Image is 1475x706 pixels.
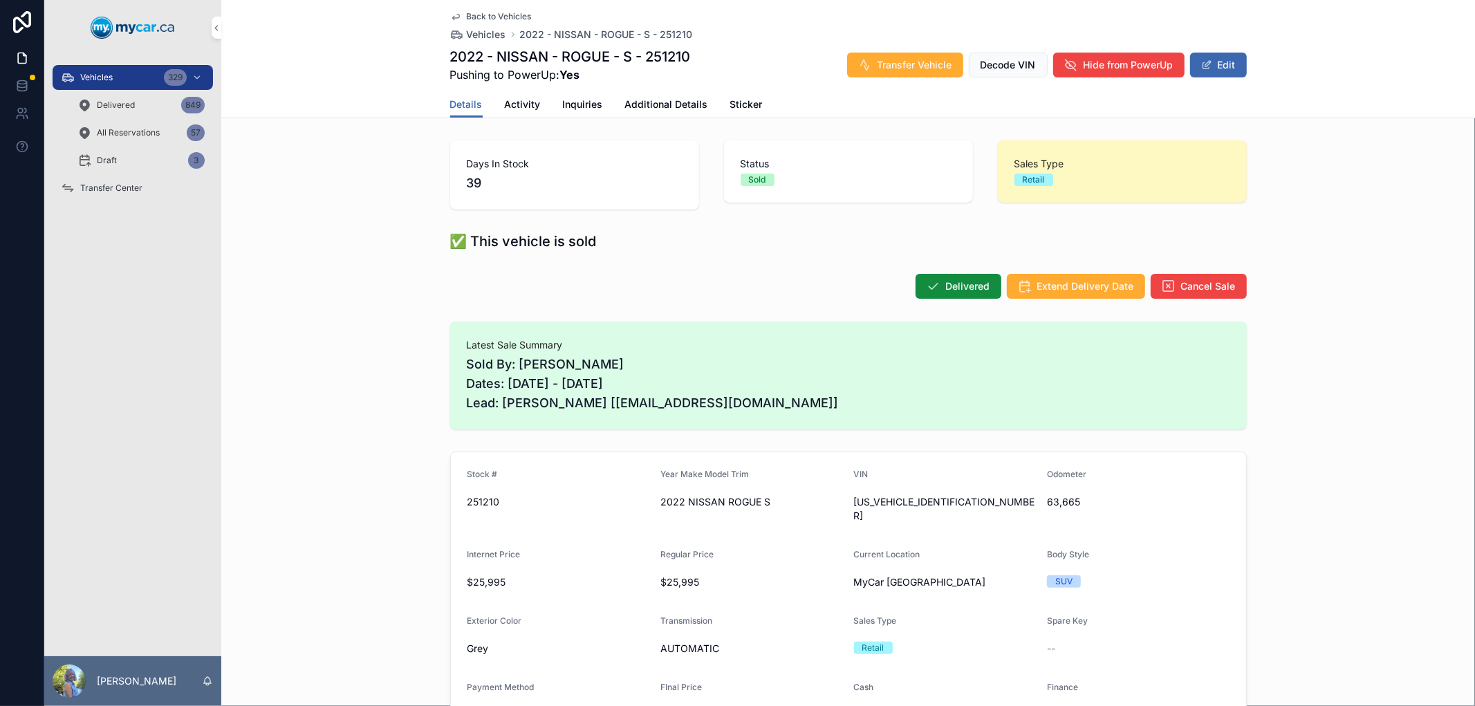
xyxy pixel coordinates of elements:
[625,92,708,120] a: Additional Details
[1047,615,1088,626] span: Spare Key
[69,93,213,118] a: Delivered849
[44,55,221,219] div: scrollable content
[854,549,920,559] span: Current Location
[467,642,489,656] span: Grey
[563,97,603,111] span: Inquiries
[625,97,708,111] span: Additional Details
[467,355,1230,413] span: Sold By: [PERSON_NAME] Dates: [DATE] - [DATE] Lead: [PERSON_NAME] [[EMAIL_ADDRESS][DOMAIN_NAME]]
[862,642,884,654] div: Retail
[854,469,869,479] span: VIN
[1037,279,1134,293] span: Extend Delivery Date
[854,575,986,589] span: MyCar [GEOGRAPHIC_DATA]
[560,68,580,82] strong: Yes
[80,72,113,83] span: Vehicles
[97,155,117,166] span: Draft
[981,58,1036,72] span: Decode VIN
[1047,469,1086,479] span: Odometer
[467,495,650,509] span: 251210
[1047,682,1078,692] span: Finance
[450,232,597,251] h1: ✅ This vehicle is sold
[53,176,213,201] a: Transfer Center
[1055,575,1073,588] div: SUV
[1023,174,1045,186] div: Retail
[1151,274,1247,299] button: Cancel Sale
[730,92,763,120] a: Sticker
[660,575,843,589] span: $25,995
[181,97,205,113] div: 849
[467,615,522,626] span: Exterior Color
[467,469,498,479] span: Stock #
[660,642,843,656] span: AUTOMATIC
[563,92,603,120] a: Inquiries
[878,58,952,72] span: Transfer Vehicle
[450,97,483,111] span: Details
[916,274,1001,299] button: Delivered
[660,469,749,479] span: Year Make Model Trim
[1047,642,1055,656] span: --
[1084,58,1173,72] span: Hide from PowerUp
[520,28,693,41] a: 2022 - NISSAN - ROGUE - S - 251210
[505,97,541,111] span: Activity
[97,127,160,138] span: All Reservations
[660,615,712,626] span: Transmission
[91,17,175,39] img: App logo
[660,682,702,692] span: FInal Price
[741,157,956,171] span: Status
[450,11,532,22] a: Back to Vehicles
[854,495,1037,523] span: [US_VEHICLE_IDENTIFICATION_NUMBER]
[854,615,897,626] span: Sales Type
[467,11,532,22] span: Back to Vehicles
[164,69,187,86] div: 329
[467,174,683,193] span: 39
[969,53,1048,77] button: Decode VIN
[69,148,213,173] a: Draft3
[946,279,990,293] span: Delivered
[467,575,650,589] span: $25,995
[467,338,1230,352] span: Latest Sale Summary
[1053,53,1185,77] button: Hide from PowerUp
[450,47,691,66] h1: 2022 - NISSAN - ROGUE - S - 251210
[53,65,213,90] a: Vehicles329
[505,92,541,120] a: Activity
[450,28,506,41] a: Vehicles
[450,66,691,83] span: Pushing to PowerUp:
[730,97,763,111] span: Sticker
[749,174,766,186] div: Sold
[1181,279,1236,293] span: Cancel Sale
[660,495,843,509] span: 2022 NISSAN ROGUE S
[69,120,213,145] a: All Reservations57
[187,124,205,141] div: 57
[450,92,483,118] a: Details
[854,682,874,692] span: Cash
[1007,274,1145,299] button: Extend Delivery Date
[467,28,506,41] span: Vehicles
[97,674,176,688] p: [PERSON_NAME]
[660,549,714,559] span: Regular Price
[97,100,135,111] span: Delivered
[188,152,205,169] div: 3
[467,682,535,692] span: Payment Method
[467,157,683,171] span: Days In Stock
[467,549,521,559] span: Internet Price
[847,53,963,77] button: Transfer Vehicle
[1047,549,1089,559] span: Body Style
[1190,53,1247,77] button: Edit
[1014,157,1230,171] span: Sales Type
[80,183,142,194] span: Transfer Center
[1047,495,1230,509] span: 63,665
